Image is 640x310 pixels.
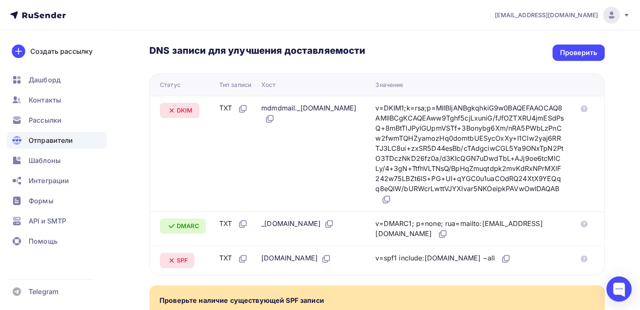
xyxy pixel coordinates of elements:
div: Создать рассылку [30,46,93,56]
div: Проверьте наличие существующей SPF записи [159,295,324,305]
a: Дашборд [7,71,107,88]
span: SPF [177,256,188,265]
a: Формы [7,192,107,209]
div: v=DKIM1;k=rsa;p=MIIBIjANBgkqhkiG9w0BAQEFAAOCAQ8AMIIBCgKCAQEAww9Tghf5cjLxuniG/fJfOZTXRU4jmESdPsQ+8... [375,103,564,205]
a: [EMAIL_ADDRESS][DOMAIN_NAME] [495,7,630,24]
div: [DOMAIN_NAME] [261,253,331,264]
a: Контакты [7,92,107,108]
div: v=spf1 include:[DOMAIN_NAME] ~all [375,253,511,264]
div: v=DMARC1; p=none; rua=mailto:[EMAIL_ADDRESS][DOMAIN_NAME] [375,218,564,239]
div: Статус [160,81,181,89]
span: Помощь [29,236,58,246]
span: Рассылки [29,115,61,125]
div: mdmdmail._[DOMAIN_NAME] [261,103,362,124]
div: Проверить [560,48,597,58]
span: [EMAIL_ADDRESS][DOMAIN_NAME] [495,11,598,19]
a: Шаблоны [7,152,107,169]
div: _[DOMAIN_NAME] [261,218,334,229]
div: Тип записи [219,81,251,89]
span: Отправители [29,135,73,145]
span: Формы [29,196,53,206]
span: Шаблоны [29,155,61,166]
div: TXT [219,253,248,264]
span: Интеграции [29,176,69,186]
span: API и SMTP [29,216,66,226]
h3: DNS записи для улучшения доставляемости [149,45,365,58]
div: TXT [219,103,248,114]
div: Хост [261,81,276,89]
span: Дашборд [29,75,61,85]
span: DKIM [177,106,193,115]
a: Отправители [7,132,107,149]
div: Значение [375,81,403,89]
span: DMARC [177,222,199,230]
span: Контакты [29,95,61,105]
a: Рассылки [7,112,107,129]
div: TXT [219,218,248,229]
span: Telegram [29,286,58,297]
